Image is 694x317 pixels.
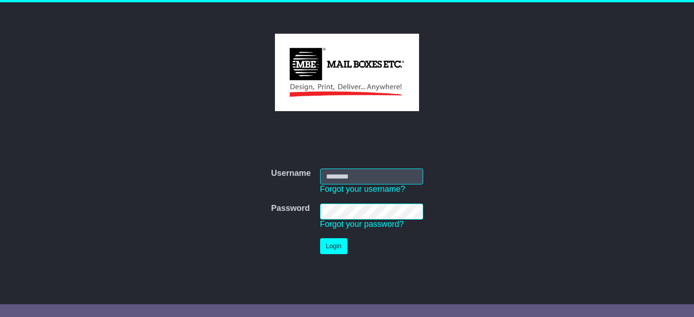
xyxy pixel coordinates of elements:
label: Password [271,204,310,214]
label: Username [271,169,311,179]
a: Forgot your username? [320,184,405,194]
img: MBE Victoria Pty Ltd [275,34,419,111]
a: Forgot your password? [320,220,404,229]
button: Login [320,238,347,254]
